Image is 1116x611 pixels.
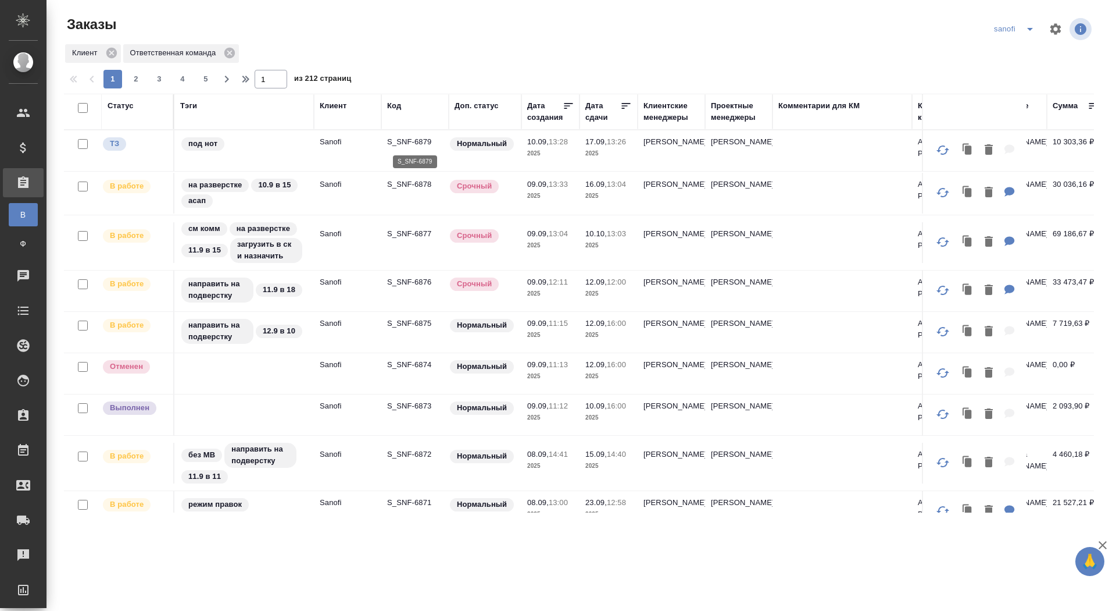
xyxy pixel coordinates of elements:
p: В работе [110,499,144,510]
a: В [9,203,38,226]
div: Статус по умолчанию для стандартных заказов [449,318,516,333]
button: Обновить [929,318,957,346]
button: 5 [196,70,215,88]
p: 2025 [527,329,574,341]
p: без МВ [188,449,215,461]
p: В работе [110,230,144,241]
button: Клонировать [957,361,979,385]
p: 12.09, [585,319,607,328]
p: 16:00 [607,360,626,369]
span: из 212 страниц [294,72,351,88]
p: 23.09, [585,498,607,507]
p: 2025 [527,371,574,382]
td: 10 303,36 ₽ [1047,130,1105,171]
button: 3 [150,70,169,88]
p: 09.09, [527,229,549,238]
p: АО "Санофи Россия" [918,276,974,300]
div: Сумма [1053,100,1078,112]
p: Нормальный [457,450,507,462]
p: 12.09, [585,360,607,369]
button: Обновить [929,497,957,525]
p: 10.09, [585,402,607,410]
p: АО "Санофи Россия" [918,400,974,424]
p: Нормальный [457,402,507,414]
span: 4 [173,73,192,85]
p: 13:04 [549,229,568,238]
p: 2025 [585,190,632,202]
p: 13:00 [549,498,568,507]
p: Sanofi [320,228,375,240]
p: 10.9 в 15 [258,179,291,191]
p: Ответственная команда [130,47,220,59]
p: см комм [188,223,220,235]
div: Статус по умолчанию для стандартных заказов [449,400,516,416]
button: 4 [173,70,192,88]
td: [PERSON_NAME] [638,271,705,311]
p: 2025 [527,460,574,472]
button: Обновить [929,136,957,164]
button: Обновить [929,228,957,256]
button: 🙏 [1075,547,1104,576]
p: АО "Санофи Россия" [918,228,974,251]
p: 11.9 в 15 [188,244,221,256]
div: Статус по умолчанию для стандартных заказов [449,136,516,152]
p: 13:03 [607,229,626,238]
div: Статус по умолчанию для стандартных заказов [449,359,516,375]
td: 7 719,63 ₽ [1047,312,1105,353]
p: Срочный [457,180,492,192]
button: Удалить [979,320,999,344]
div: Комментарии для КМ [778,100,860,112]
div: Ответственная команда [123,44,239,63]
p: 2025 [527,240,574,251]
p: 2025 [585,460,632,472]
button: Удалить [979,403,999,427]
p: 09.09, [527,402,549,410]
button: Удалить [979,361,999,385]
td: 33 473,47 ₽ [1047,271,1105,311]
span: 3 [150,73,169,85]
p: Срочный [457,278,492,290]
p: 09.09, [527,180,549,189]
p: 2025 [585,371,632,382]
span: В [15,209,32,221]
div: Выставляет ПМ после принятия заказа от КМа [102,228,167,244]
span: 2 [127,73,145,85]
button: Удалить [979,279,999,303]
div: направить на подверстку, 11.9 в 18 [180,276,308,304]
td: [PERSON_NAME] [638,312,705,353]
div: Проектные менеджеры [711,100,767,123]
button: Клонировать [957,451,979,475]
div: Выставляется автоматически, если на указанный объем услуг необходимо больше времени в стандартном... [449,228,516,244]
button: Клонировать [957,138,979,162]
p: 16.09, [585,180,607,189]
p: S_SNF-6879 [387,136,443,148]
div: Статус [108,100,134,112]
p: S_SNF-6876 [387,276,443,288]
div: Выставляется автоматически, если на указанный объем услуг необходимо больше времени в стандартном... [449,179,516,194]
p: 17.09, [585,137,607,146]
td: [PERSON_NAME] [705,443,772,484]
td: [PERSON_NAME] [705,173,772,214]
p: АО "Санофи Россия" [918,136,974,159]
td: [PERSON_NAME] [638,353,705,394]
p: асап [188,195,206,207]
p: Клиент [72,47,102,59]
button: Удалить [979,230,999,254]
button: Обновить [929,359,957,387]
button: Клонировать [957,403,979,427]
p: 12.9 в 10 [263,325,295,337]
td: 4 460,18 ₽ [1047,443,1105,484]
p: загрузить в ск и назначить [237,239,295,262]
p: 11:13 [549,360,568,369]
button: Клонировать [957,279,979,303]
td: 69 186,67 ₽ [1047,222,1105,263]
p: 08.09, [527,450,549,459]
button: Клонировать [957,181,979,205]
div: Доп. статус [455,100,499,112]
p: Выполнен [110,402,149,414]
p: 2025 [527,190,574,202]
button: Клонировать [957,230,979,254]
p: Нормальный [457,499,507,510]
td: [PERSON_NAME] [638,130,705,171]
div: Выставляет ПМ после сдачи и проведения начислений. Последний этап для ПМа [102,400,167,416]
